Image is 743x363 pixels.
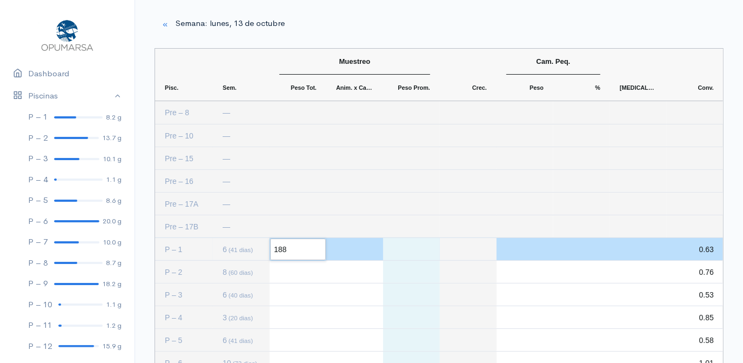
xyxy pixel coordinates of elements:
[106,258,122,268] div: 8.7 g
[699,336,714,345] span: 0.58
[155,261,213,283] div: P – 2
[279,57,430,65] span: Muestreo
[223,268,253,276] span: 8
[28,111,48,123] div: P – 1
[291,84,317,91] span: Peso Tot.
[223,125,260,147] div: —
[229,337,253,344] small: (41 dias)
[336,84,373,91] span: Anim. x Capt.
[102,279,122,289] div: 18.2 g
[155,101,724,124] div: Press SPACE to select this row.
[28,340,52,353] div: P – 12
[229,314,253,321] small: (20 dias)
[155,237,724,260] div: Press SPACE to deselect this row.
[229,292,253,299] small: (40 dias)
[106,174,122,185] div: 1.1 g
[28,132,48,144] div: P – 2
[223,313,253,322] span: 3
[530,84,544,91] span: Peso
[106,299,122,310] div: 1.1 g
[155,169,724,192] div: Press SPACE to select this row.
[148,13,730,35] div: Semana: lunes, 13 de octubre
[28,174,48,186] div: P – 4
[155,193,213,215] div: Pre – 17A
[155,215,724,237] div: Press SPACE to select this row.
[28,319,52,332] div: P – 11
[155,124,213,147] div: Pre – 10
[699,313,714,322] span: 0.85
[155,328,724,351] div: Press SPACE to select this row.
[229,269,253,276] small: (60 dias)
[155,306,724,328] div: Press SPACE to select this row.
[102,341,122,352] div: 15.9 g
[103,154,122,164] div: 10.1 g
[155,170,213,192] div: Pre – 16
[39,17,96,52] img: Opumarsa
[270,239,326,260] input: Input Editor
[698,84,714,91] span: Conv.
[506,57,600,65] span: Cam. Peq.
[28,299,52,311] div: P – 10
[223,245,253,254] span: 6
[106,195,122,206] div: 8.6 g
[595,84,600,91] span: %
[398,84,430,91] span: Peso Prom.
[223,216,260,237] div: —
[472,84,487,91] span: Crec.
[28,153,48,165] div: P – 3
[106,112,122,123] div: 8.2 g
[620,84,657,91] span: [MEDICAL_DATA]. (Kg/Pisc.)
[155,124,724,147] div: Press SPACE to select this row.
[223,84,237,91] span: Sem.
[28,236,48,248] div: P – 7
[699,245,714,254] span: 0.63
[28,278,48,290] div: P – 9
[155,283,213,306] div: P – 3
[155,238,213,260] div: P – 1
[103,237,122,248] div: 10.0 g
[223,193,260,215] div: —
[106,320,122,331] div: 1.2 g
[223,170,260,192] div: —
[155,260,724,283] div: Press SPACE to select this row.
[223,291,253,299] span: 6
[28,257,48,269] div: P – 8
[155,101,213,124] div: Pre – 8
[102,133,122,143] div: 13.7 g
[699,268,714,276] span: 0.76
[699,291,714,299] span: 0.53
[155,329,213,351] div: P – 5
[28,194,48,207] div: P – 5
[155,192,724,215] div: Press SPACE to select this row.
[229,246,253,253] small: (41 dias)
[165,84,178,91] span: Pisc.
[155,215,213,237] div: Pre – 17B
[155,147,213,169] div: Pre – 15
[223,336,253,345] span: 6
[155,306,213,328] div: P – 4
[223,102,260,123] div: —
[103,216,122,227] div: 20.0 g
[223,148,260,169] div: —
[155,147,724,169] div: Press SPACE to select this row.
[28,215,48,228] div: P – 6
[155,283,724,306] div: Press SPACE to select this row.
